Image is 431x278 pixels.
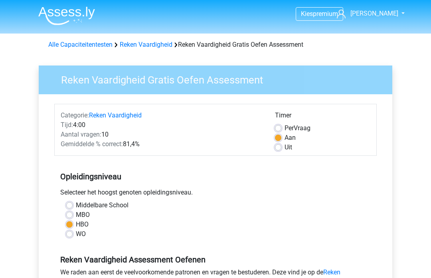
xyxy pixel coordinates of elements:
a: Reken Vaardigheid [89,111,142,119]
span: premium [313,10,338,18]
label: Aan [285,133,296,143]
span: Categorie: [61,111,89,119]
a: Alle Capaciteitentesten [48,41,113,48]
span: Tijd: [61,121,73,129]
a: Reken Vaardigheid [120,41,172,48]
div: Reken Vaardigheid Gratis Oefen Assessment [45,40,386,50]
label: WO [76,229,86,239]
div: 81,4% [55,139,269,149]
div: Timer [275,111,370,123]
div: 4:00 [55,120,269,130]
span: Gemiddelde % correct: [61,140,123,148]
label: Vraag [285,123,310,133]
h5: Reken Vaardigheid Assessment Oefenen [60,255,371,264]
h5: Opleidingsniveau [60,169,371,185]
h3: Reken Vaardigheid Gratis Oefen Assessment [51,71,386,86]
label: MBO [76,210,90,220]
label: Middelbare School [76,201,129,210]
span: Aantal vragen: [61,131,101,138]
label: HBO [76,220,89,229]
span: [PERSON_NAME] [350,10,398,17]
img: Assessly [38,6,95,25]
div: 10 [55,130,269,139]
a: Kiespremium [296,8,343,19]
div: Selecteer het hoogst genoten opleidingsniveau. [54,188,377,201]
span: Kies [301,10,313,18]
a: [PERSON_NAME] [334,9,399,18]
label: Uit [285,143,292,152]
span: Per [285,124,294,132]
